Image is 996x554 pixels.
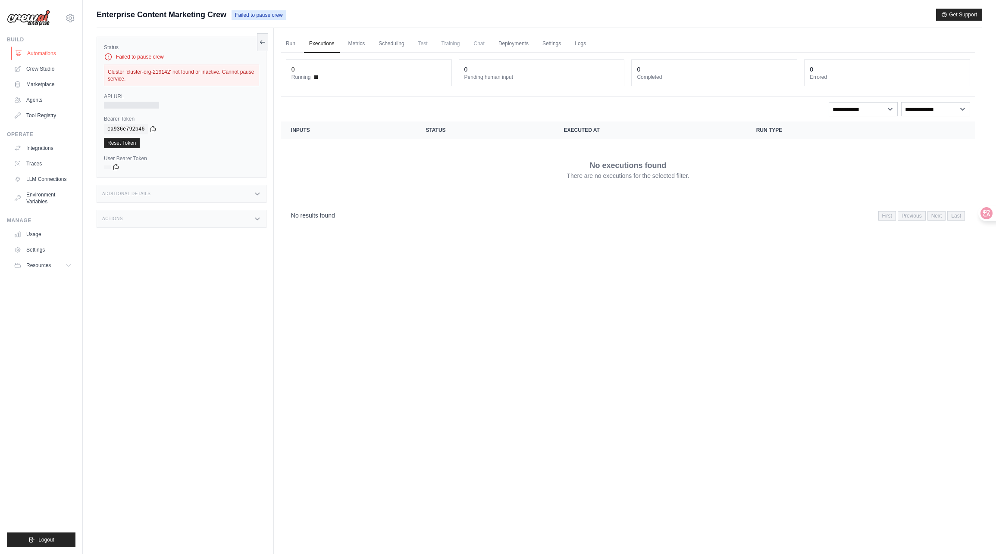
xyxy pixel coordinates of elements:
[10,157,75,171] a: Traces
[10,227,75,241] a: Usage
[26,262,51,269] span: Resources
[11,47,76,60] a: Automations
[436,35,465,52] span: Training is not available until the deployment is complete
[898,211,926,221] span: Previous
[104,115,259,122] label: Bearer Token
[281,121,416,139] th: Inputs
[7,131,75,138] div: Operate
[10,109,75,122] a: Tool Registry
[10,62,75,76] a: Crew Studio
[104,124,148,134] code: ca936e792b46
[291,65,295,74] div: 0
[570,35,591,53] a: Logs
[10,172,75,186] a: LLM Connections
[343,35,370,53] a: Metrics
[464,65,468,74] div: 0
[102,191,150,196] h3: Additional Details
[810,74,965,81] dt: Errored
[10,243,75,257] a: Settings
[637,74,792,81] dt: Completed
[567,171,689,180] p: There are no executions for the selected filter.
[373,35,409,53] a: Scheduling
[746,121,905,139] th: Run Type
[493,35,534,53] a: Deployments
[104,65,259,86] div: Cluster 'cluster-org-219142' not found or inactive. Cannot pause service.
[232,10,286,20] span: Failed to pause crew
[553,121,745,139] th: Executed at
[637,65,640,74] div: 0
[7,10,50,26] img: Logo
[104,138,140,148] a: Reset Token
[7,217,75,224] div: Manage
[281,204,975,226] nav: Pagination
[464,74,619,81] dt: Pending human input
[10,93,75,107] a: Agents
[10,188,75,209] a: Environment Variables
[291,74,311,81] span: Running
[97,9,226,21] span: Enterprise Content Marketing Crew
[281,121,975,226] section: Crew executions table
[38,536,54,543] span: Logout
[947,211,965,221] span: Last
[415,121,553,139] th: Status
[291,211,335,220] p: No results found
[304,35,340,53] a: Executions
[589,159,666,171] p: No executions found
[878,211,896,221] span: First
[10,78,75,91] a: Marketplace
[878,211,965,221] nav: Pagination
[281,35,301,53] a: Run
[936,9,982,21] button: Get Support
[10,258,75,272] button: Resources
[10,141,75,155] a: Integrations
[469,35,490,52] span: Chat is not available until the deployment is complete
[927,211,946,221] span: Next
[104,155,259,162] label: User Bearer Token
[102,216,123,221] h3: Actions
[810,65,813,74] div: 0
[537,35,566,53] a: Settings
[7,532,75,547] button: Logout
[104,93,259,100] label: API URL
[7,36,75,43] div: Build
[413,35,433,52] span: Test
[104,44,259,51] label: Status
[104,53,259,61] div: Failed to pause crew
